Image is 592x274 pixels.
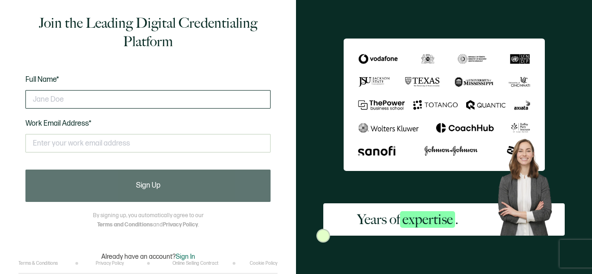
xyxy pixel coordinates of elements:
[176,253,195,261] span: Sign In
[96,261,124,266] a: Privacy Policy
[344,38,545,171] img: Sertifier Signup - Years of <span class="strong-h">expertise</span>.
[250,261,277,266] a: Cookie Policy
[25,170,271,202] button: Sign Up
[357,210,458,229] h2: Years of .
[25,134,271,152] input: Enter your work email address
[18,261,58,266] a: Terms & Conditions
[492,134,565,236] img: Sertifier Signup - Years of <span class="strong-h">expertise</span>. Hero
[93,211,203,230] p: By signing up, you automatically agree to our and .
[101,253,195,261] p: Already have an account?
[136,182,160,189] span: Sign Up
[25,75,59,84] span: Full Name*
[25,14,271,51] h1: Join the Leading Digital Credentialing Platform
[25,119,92,128] span: Work Email Address*
[163,221,198,228] a: Privacy Policy
[97,221,153,228] a: Terms and Conditions
[316,229,330,243] img: Sertifier Signup
[25,90,271,109] input: Jane Doe
[400,211,455,228] span: expertise
[173,261,218,266] a: Online Selling Contract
